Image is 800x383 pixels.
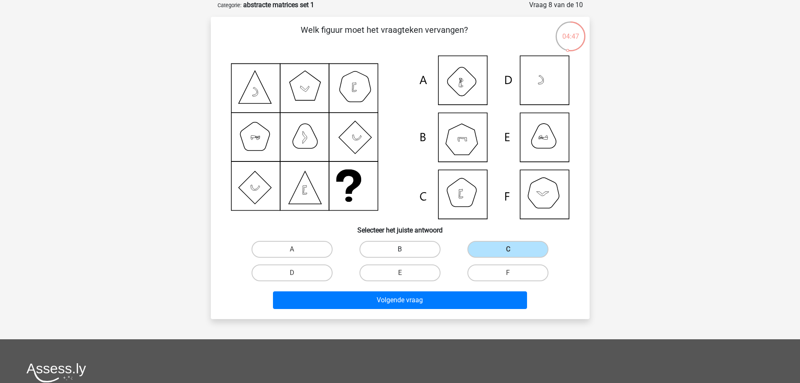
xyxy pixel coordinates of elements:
[359,241,441,258] label: B
[467,264,548,281] label: F
[243,1,314,9] strong: abstracte matrices set 1
[359,264,441,281] label: E
[252,241,333,258] label: A
[224,24,545,49] p: Welk figuur moet het vraagteken vervangen?
[252,264,333,281] label: D
[218,2,241,8] small: Categorie:
[273,291,527,309] button: Volgende vraag
[555,21,586,42] div: 04:47
[467,241,548,258] label: C
[224,219,576,234] h6: Selecteer het juiste antwoord
[26,363,86,383] img: Assessly logo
